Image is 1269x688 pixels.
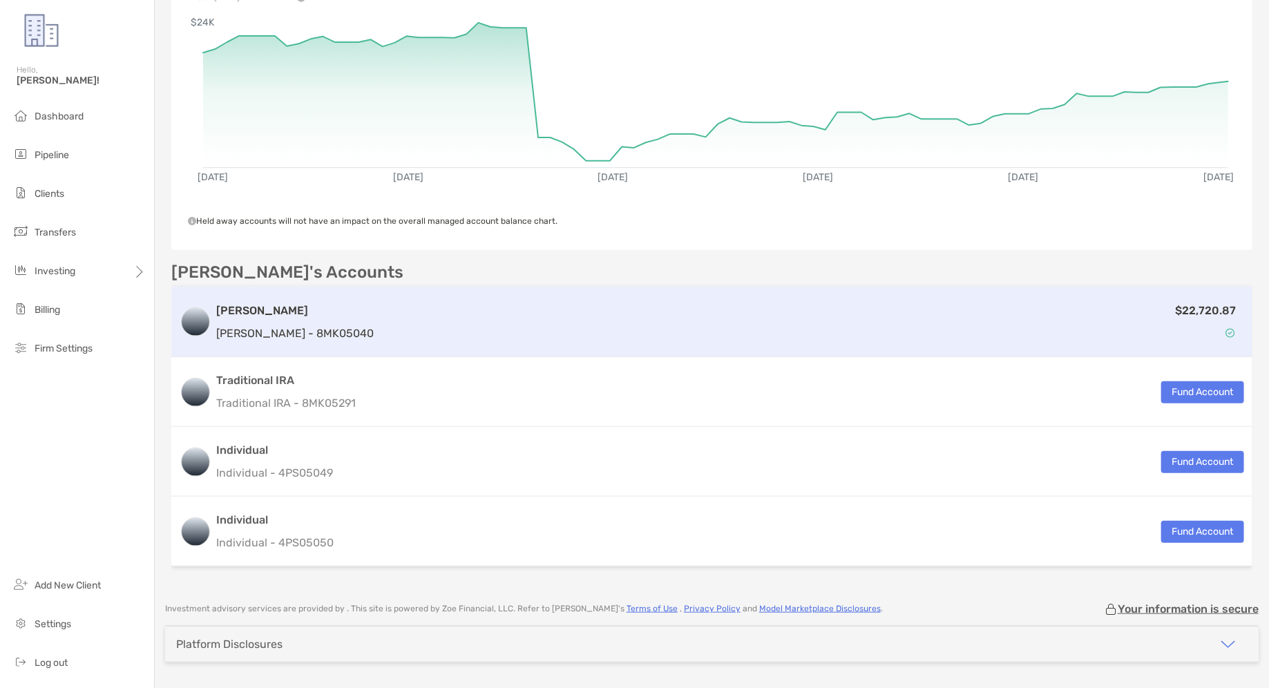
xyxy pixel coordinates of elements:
p: [PERSON_NAME] - 8MK05040 [216,325,374,342]
img: billing icon [12,300,29,317]
span: Firm Settings [35,343,93,354]
img: dashboard icon [12,107,29,124]
a: Privacy Policy [684,604,741,613]
text: [DATE] [393,171,423,182]
text: [DATE] [1008,171,1038,182]
img: icon arrow [1220,636,1237,653]
span: Investing [35,265,75,277]
span: Dashboard [35,111,84,122]
img: Zoe Logo [17,6,66,55]
img: clients icon [12,184,29,201]
span: Log out [35,657,68,669]
button: Fund Account [1161,521,1244,543]
img: firm-settings icon [12,339,29,356]
a: Model Marketplace Disclosures [759,604,881,613]
span: Transfers [35,227,76,238]
h3: Traditional IRA [216,372,356,389]
button: Fund Account [1161,451,1244,473]
span: [PERSON_NAME]! [17,75,146,86]
span: Clients [35,188,64,200]
h3: Individual [216,442,333,459]
button: Fund Account [1161,381,1244,403]
text: [DATE] [1203,171,1234,182]
h3: [PERSON_NAME] [216,303,374,319]
span: Settings [35,618,71,630]
img: logo account [182,448,209,476]
img: transfers icon [12,223,29,240]
p: Investment advisory services are provided by . This site is powered by Zoe Financial, LLC. Refer ... [165,604,883,614]
span: Pipeline [35,149,69,161]
img: add_new_client icon [12,576,29,593]
p: Your information is secure [1118,602,1259,615]
a: Terms of Use [627,604,678,613]
img: logout icon [12,653,29,670]
img: Account Status icon [1225,328,1235,338]
p: Individual - 4PS05050 [216,534,334,551]
p: Individual - 4PS05049 [216,464,333,481]
img: logo account [182,379,209,406]
div: Platform Disclosures [176,638,283,651]
img: logo account [182,308,209,336]
p: Traditional IRA - 8MK05291 [216,394,356,412]
p: $22,720.87 [1175,302,1236,319]
span: Held away accounts will not have an impact on the overall managed account balance chart. [188,216,557,226]
img: settings icon [12,615,29,631]
img: pipeline icon [12,146,29,162]
span: Add New Client [35,580,101,591]
h3: Individual [216,512,334,528]
text: $24K [191,17,215,28]
img: investing icon [12,262,29,278]
text: [DATE] [598,171,629,182]
img: logo account [182,518,209,546]
span: Billing [35,304,60,316]
text: [DATE] [198,171,228,182]
p: [PERSON_NAME]'s Accounts [171,264,403,281]
text: [DATE] [803,171,833,182]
